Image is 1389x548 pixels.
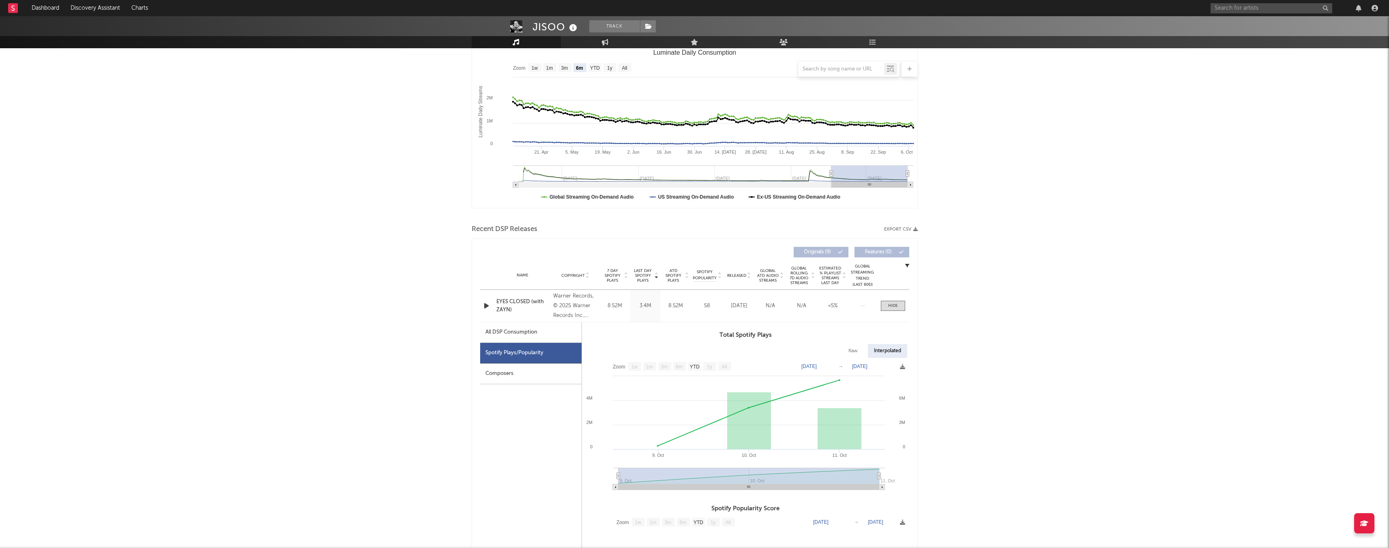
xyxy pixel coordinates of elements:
div: Spotify Plays/Popularity [480,343,582,364]
text: 3m [661,364,668,370]
div: <5% [819,302,846,310]
text: [DATE] [801,364,817,369]
text: US Streaming On-Demand Audio [658,194,734,200]
button: Track [589,20,640,32]
div: 8.52M [602,302,628,310]
span: Spotify Popularity [693,269,717,281]
div: N/A [788,302,815,310]
text: YTD [693,520,703,525]
text: 6m [676,364,683,370]
div: All DSP Consumption [480,322,582,343]
text: 2. Jun [627,150,639,154]
button: Features(0) [854,247,909,257]
text: 25. Aug [809,150,824,154]
text: 2M [486,95,492,100]
div: 8.52M [663,302,689,310]
div: JISOO [532,20,579,34]
text: 4M [586,396,592,400]
div: [DATE] [726,302,753,310]
div: Name [496,272,550,278]
span: Global ATD Audio Streams [757,268,779,283]
text: 10. Oct [741,453,756,458]
h3: Spotify Popularity Score [582,504,909,514]
text: 6. Oct [901,150,912,154]
text: 19. May [595,150,611,154]
text: 0 [490,141,492,146]
text: YTD [689,364,699,370]
text: 3m [664,520,671,525]
button: Originals(9) [794,247,848,257]
svg: Luminate Daily Consumption [472,46,917,208]
text: [DATE] [852,364,867,369]
text: 6M [899,396,905,400]
span: ATD Spotify Plays [663,268,684,283]
text: [DATE] [813,519,829,525]
h3: Total Spotify Plays [582,330,909,340]
div: All DSP Consumption [485,328,537,337]
div: Composers [480,364,582,384]
span: Copyright [561,273,585,278]
text: 6m [679,520,686,525]
text: Zoom [613,364,625,370]
span: 7 Day Spotify Plays [602,268,623,283]
div: Interpolated [868,344,907,358]
text: Zoom [616,520,629,525]
text: 16. Jun [657,150,671,154]
text: 1y [707,364,712,370]
span: Features ( 0 ) [860,250,897,255]
text: 1w [635,520,641,525]
a: EYES CLOSED (with ZAYN) [496,298,550,314]
div: Global Streaming Trend (Last 60D) [850,263,875,288]
text: 1m [649,520,656,525]
span: Released [727,273,746,278]
text: 11. Oct [880,478,895,483]
span: Global Rolling 7D Audio Streams [788,266,810,285]
text: → [854,519,859,525]
div: 58 [693,302,721,310]
div: N/A [757,302,784,310]
span: Last Day Spotify Plays [632,268,654,283]
text: 30. Jun [687,150,702,154]
text: All [725,520,730,525]
text: All [721,364,727,370]
div: Raw [842,344,864,358]
text: 22. Sep [870,150,886,154]
span: Originals ( 9 ) [799,250,836,255]
span: Estimated % Playlist Streams Last Day [819,266,842,285]
text: 11. Oct [832,453,846,458]
text: 1y [711,520,716,525]
text: Global Streaming On-Demand Audio [550,194,634,200]
span: Recent DSP Releases [472,225,537,234]
text: [DATE] [868,519,883,525]
input: Search by song name or URL [799,66,884,73]
text: → [838,364,843,369]
text: 21. Apr [534,150,548,154]
text: 11. Aug [779,150,794,154]
div: 3.4M [632,302,659,310]
text: 0 [590,444,592,449]
text: 1w [631,364,638,370]
text: 2M [586,420,592,425]
text: 14. [DATE] [714,150,736,154]
text: 0 [902,444,905,449]
button: Export CSV [884,227,918,232]
div: Warner Records, © 2025 Warner Records Inc., under exclusive license from Blissoo Limited [553,291,597,321]
text: 1M [486,118,492,123]
text: Ex-US Streaming On-Demand Audio [757,194,840,200]
text: 5. May [565,150,579,154]
text: 28. [DATE] [745,150,766,154]
text: 3M [899,420,905,425]
text: Luminate Daily Consumption [653,49,736,56]
text: 9. Oct [652,453,664,458]
input: Search for artists [1211,3,1332,13]
text: 8. Sep [841,150,854,154]
text: Luminate Daily Streams [477,86,483,137]
text: 1m [646,364,653,370]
